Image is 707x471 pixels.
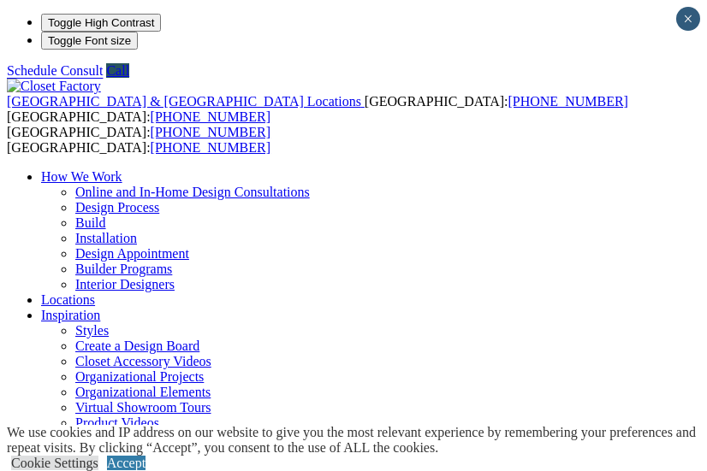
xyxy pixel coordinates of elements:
a: Organizational Elements [75,385,211,399]
a: [PHONE_NUMBER] [151,140,270,155]
a: Virtual Showroom Tours [75,400,211,415]
a: [GEOGRAPHIC_DATA] & [GEOGRAPHIC_DATA] Locations [7,94,365,109]
a: Accept [107,456,146,470]
a: How We Work [41,169,122,184]
span: [GEOGRAPHIC_DATA]: [GEOGRAPHIC_DATA]: [7,94,628,124]
a: Installation [75,231,137,245]
button: Close [676,7,700,31]
a: Build [75,215,106,230]
a: Organizational Projects [75,369,204,384]
span: [GEOGRAPHIC_DATA] & [GEOGRAPHIC_DATA] Locations [7,94,361,109]
a: Builder Programs [75,262,172,276]
a: Locations [41,292,95,307]
a: Schedule Consult [7,63,103,78]
button: Toggle High Contrast [41,14,161,32]
a: Design Appointment [75,246,189,261]
button: Toggle Font size [41,32,138,50]
a: [PHONE_NUMBER] [508,94,627,109]
a: Inspiration [41,308,100,322]
a: Cookie Settings [11,456,98,470]
a: Styles [75,323,109,338]
div: We use cookies and IP address on our website to give you the most relevant experience by remember... [7,425,707,456]
a: Closet Accessory Videos [75,354,211,368]
span: Toggle High Contrast [48,16,154,29]
a: [PHONE_NUMBER] [151,109,270,124]
a: Create a Design Board [75,339,199,353]
a: Call [106,63,129,78]
span: [GEOGRAPHIC_DATA]: [GEOGRAPHIC_DATA]: [7,125,270,155]
img: Closet Factory [7,79,101,94]
a: [PHONE_NUMBER] [151,125,270,139]
a: Interior Designers [75,277,175,291]
a: Product Videos [75,415,159,430]
span: Toggle Font size [48,34,131,47]
a: Design Process [75,200,159,215]
a: Online and In-Home Design Consultations [75,185,310,199]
